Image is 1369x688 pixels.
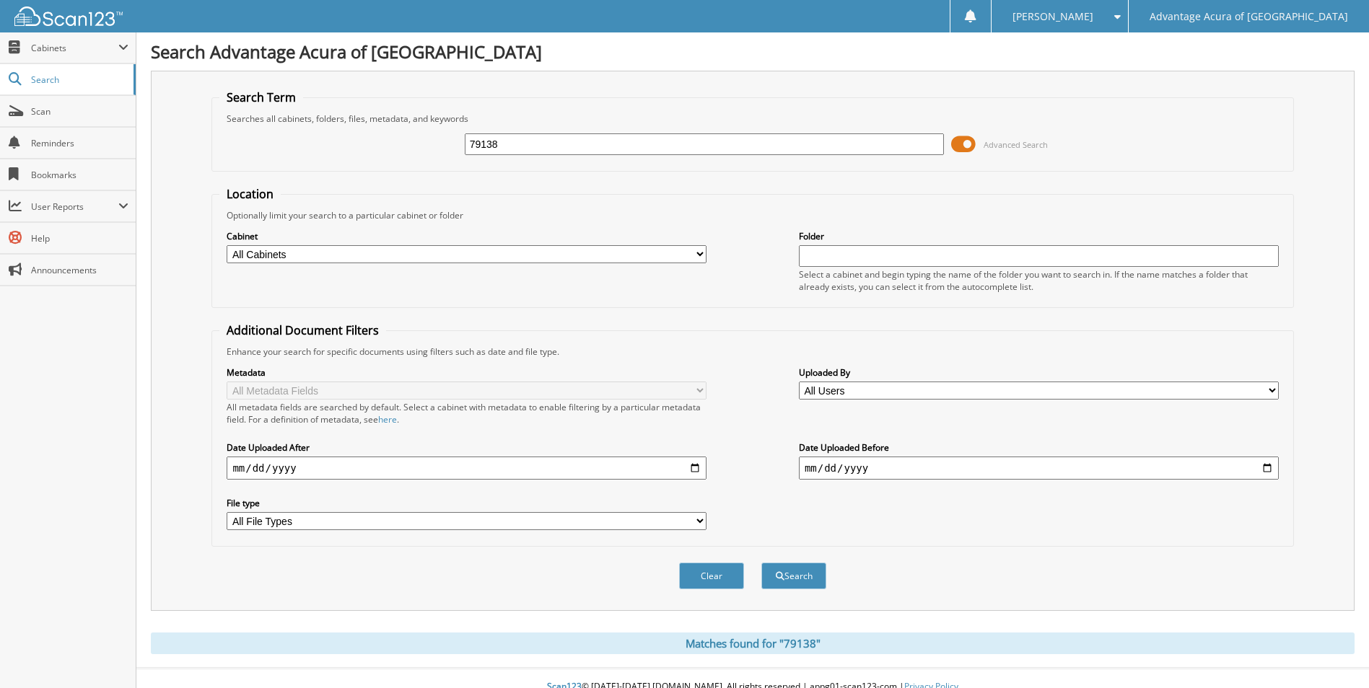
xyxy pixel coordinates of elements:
div: Searches all cabinets, folders, files, metadata, and keywords [219,113,1285,125]
span: Search [31,74,126,86]
label: File type [227,497,707,509]
span: Scan [31,105,128,118]
label: Cabinet [227,230,707,242]
span: Advantage Acura of [GEOGRAPHIC_DATA] [1150,12,1348,21]
label: Uploaded By [799,366,1279,379]
span: Help [31,232,128,244]
span: Announcements [31,264,128,276]
label: Folder [799,230,1279,242]
img: scan123-logo-white.svg [14,6,123,26]
span: Cabinets [31,42,118,54]
legend: Search Term [219,89,303,105]
label: Date Uploaded Before [799,441,1279,454]
label: Metadata [227,366,707,379]
div: Enhance your search for specific documents using filters such as date and file type. [219,345,1285,358]
label: Date Uploaded After [227,441,707,454]
h1: Search Advantage Acura of [GEOGRAPHIC_DATA] [151,40,1355,63]
button: Clear [679,563,744,589]
input: end [799,457,1279,480]
legend: Additional Document Filters [219,322,386,338]
span: Reminders [31,137,128,149]
div: Select a cabinet and begin typing the name of the folder you want to search in. If the name match... [799,268,1279,293]
span: [PERSON_NAME] [1012,12,1093,21]
input: start [227,457,707,480]
button: Search [761,563,826,589]
div: All metadata fields are searched by default. Select a cabinet with metadata to enable filtering b... [227,401,707,425]
div: Optionally limit your search to a particular cabinet or folder [219,209,1285,221]
span: Bookmarks [31,169,128,181]
legend: Location [219,186,281,202]
a: here [378,413,397,425]
span: Advanced Search [984,139,1048,150]
div: Matches found for "79138" [151,632,1355,654]
span: User Reports [31,200,118,213]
